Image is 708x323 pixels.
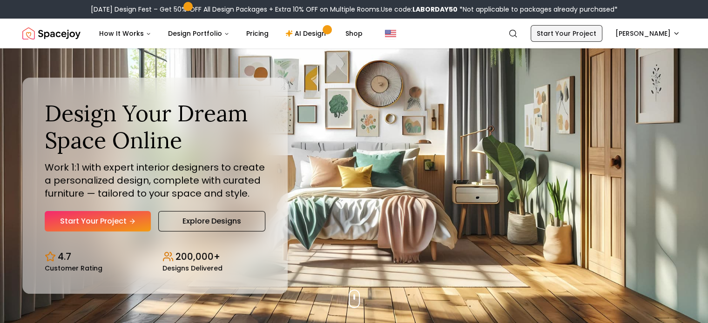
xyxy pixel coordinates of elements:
b: LABORDAY50 [412,5,458,14]
button: How It Works [92,24,159,43]
a: Start Your Project [45,211,151,231]
nav: Main [92,24,370,43]
nav: Global [22,19,686,48]
button: [PERSON_NAME] [610,25,686,42]
div: Design stats [45,243,265,271]
p: 200,000+ [175,250,220,263]
small: Customer Rating [45,265,102,271]
small: Designs Delivered [162,265,223,271]
span: *Not applicable to packages already purchased* [458,5,618,14]
h1: Design Your Dream Space Online [45,100,265,153]
p: Work 1:1 with expert interior designers to create a personalized design, complete with curated fu... [45,161,265,200]
p: 4.7 [58,250,71,263]
a: Pricing [239,24,276,43]
button: Design Portfolio [161,24,237,43]
a: Shop [338,24,370,43]
a: Spacejoy [22,24,81,43]
img: Spacejoy Logo [22,24,81,43]
div: [DATE] Design Fest – Get 50% OFF All Design Packages + Extra 10% OFF on Multiple Rooms. [91,5,618,14]
a: Start Your Project [531,25,602,42]
span: Use code: [381,5,458,14]
a: Explore Designs [158,211,265,231]
a: AI Design [278,24,336,43]
img: United States [385,28,396,39]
